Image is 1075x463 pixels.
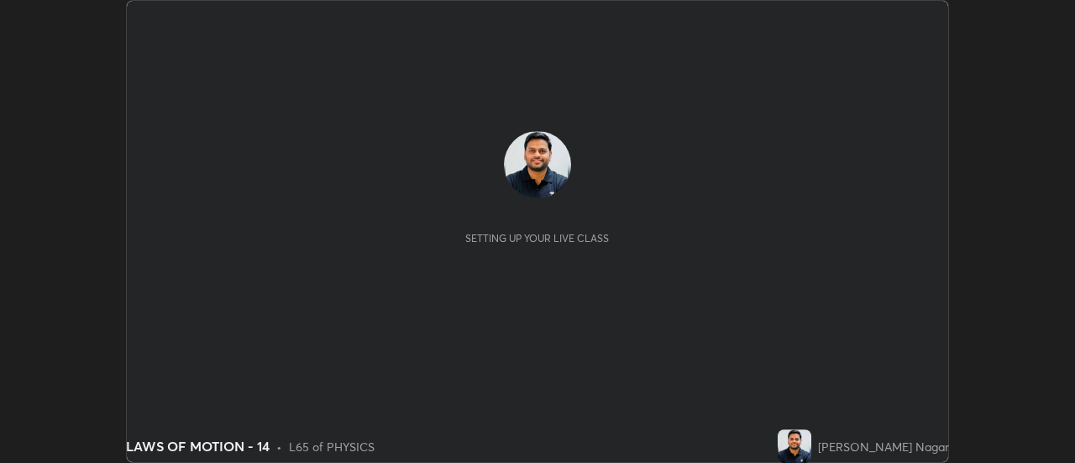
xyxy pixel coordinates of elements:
[818,438,949,455] div: [PERSON_NAME] Nagar
[465,232,609,245] div: Setting up your live class
[126,436,270,456] div: LAWS OF MOTION - 14
[289,438,375,455] div: L65 of PHYSICS
[276,438,282,455] div: •
[778,429,811,463] img: 9f4007268c7146d6abf57a08412929d2.jpg
[504,131,571,198] img: 9f4007268c7146d6abf57a08412929d2.jpg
